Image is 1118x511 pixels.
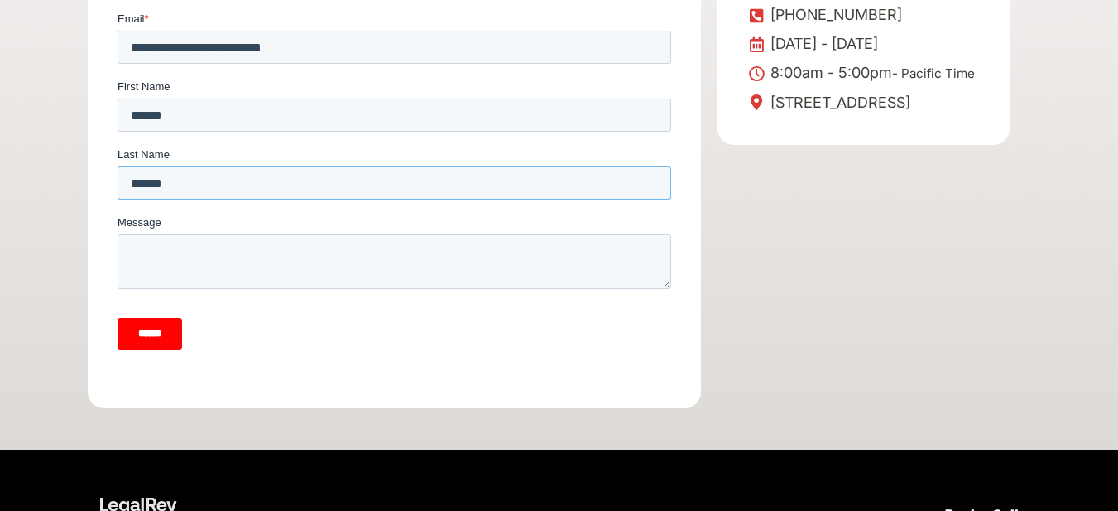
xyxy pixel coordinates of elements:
[747,2,980,27] a: [PHONE_NUMBER]
[766,2,902,27] span: [PHONE_NUMBER]
[766,60,975,86] span: 8:00am - 5:00pm
[892,65,975,81] span: - Pacific Time
[766,31,878,56] span: [DATE] - [DATE]
[766,90,910,115] span: [STREET_ADDRESS]
[118,11,671,378] iframe: Form 0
